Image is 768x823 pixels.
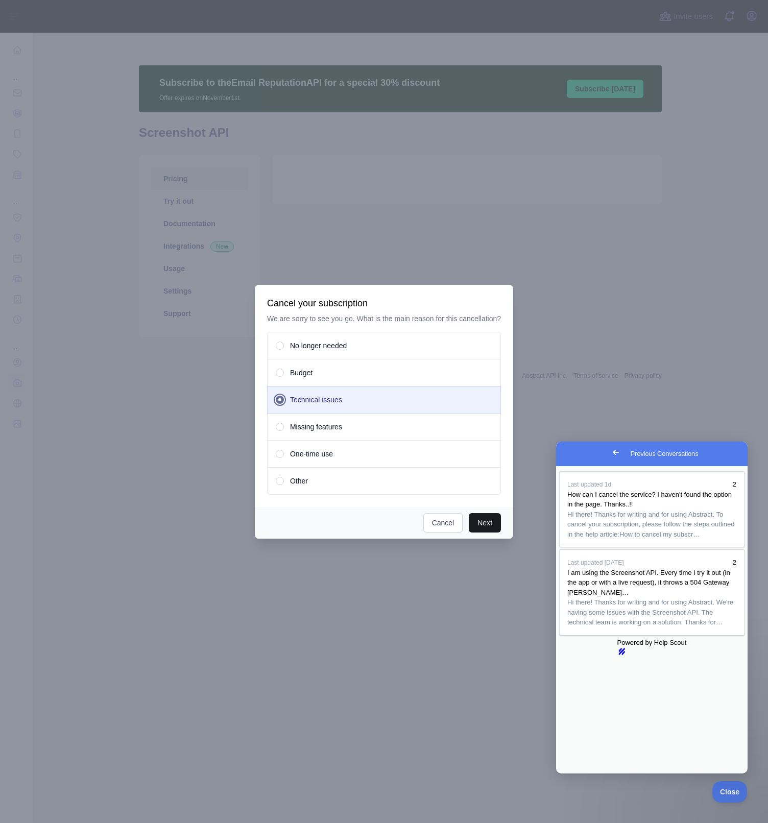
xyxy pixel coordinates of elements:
span: Technical issues [290,395,342,405]
span: No longer needed [290,341,347,351]
p: We are sorry to see you go. What is the main reason for this cancellation? [267,313,501,324]
h3: Cancel your subscription [267,297,501,309]
iframe: Help Scout Beacon - Live Chat, Contact Form, and Knowledge Base [556,442,748,773]
span: Budget [290,368,313,378]
span: Missing features [290,422,342,432]
button: Cancel [423,513,463,532]
span: Other [290,476,308,486]
span: One-time use [290,449,333,459]
iframe: Help Scout Beacon - Close [712,781,748,803]
button: Next [469,513,501,532]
